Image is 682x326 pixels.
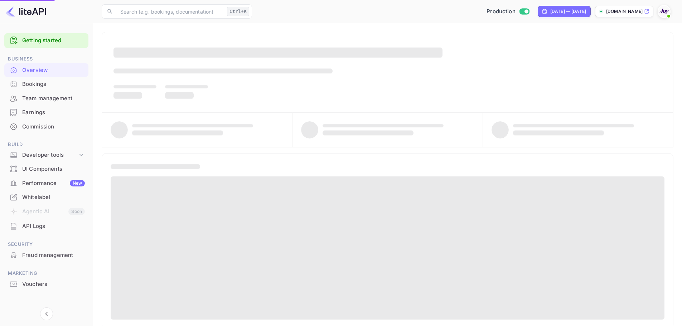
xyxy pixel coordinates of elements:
span: Build [4,141,88,149]
div: PerformanceNew [4,176,88,190]
span: Marketing [4,269,88,277]
p: [DOMAIN_NAME] [606,8,643,15]
div: API Logs [4,219,88,233]
a: UI Components [4,162,88,175]
a: Whitelabel [4,190,88,204]
a: Earnings [4,106,88,119]
a: Team management [4,92,88,105]
a: Overview [4,63,88,77]
div: API Logs [22,222,85,230]
div: Commission [22,123,85,131]
div: Whitelabel [4,190,88,204]
a: Fraud management [4,248,88,262]
div: UI Components [22,165,85,173]
button: Collapse navigation [40,307,53,320]
div: Developer tools [4,149,88,161]
div: Vouchers [4,277,88,291]
div: Switch to Sandbox mode [484,8,532,16]
div: New [70,180,85,186]
div: Team management [4,92,88,106]
div: Earnings [22,108,85,117]
div: Whitelabel [22,193,85,201]
div: Earnings [4,106,88,120]
div: Developer tools [22,151,78,159]
a: Getting started [22,37,85,45]
span: Security [4,240,88,248]
a: Bookings [4,77,88,91]
a: Commission [4,120,88,133]
div: Fraud management [4,248,88,262]
div: [DATE] — [DATE] [550,8,586,15]
div: Fraud management [22,251,85,259]
a: PerformanceNew [4,176,88,190]
img: LiteAPI logo [6,6,46,17]
div: Ctrl+K [227,7,249,16]
div: Bookings [22,80,85,88]
div: Overview [22,66,85,74]
input: Search (e.g. bookings, documentation) [116,4,224,19]
span: Production [487,8,516,16]
a: API Logs [4,219,88,233]
div: Click to change the date range period [538,6,591,17]
div: Commission [4,120,88,134]
div: Team management [22,94,85,103]
div: Getting started [4,33,88,48]
a: Vouchers [4,277,88,291]
img: With Joy [658,6,670,17]
div: Vouchers [22,280,85,288]
span: Business [4,55,88,63]
div: Performance [22,179,85,188]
